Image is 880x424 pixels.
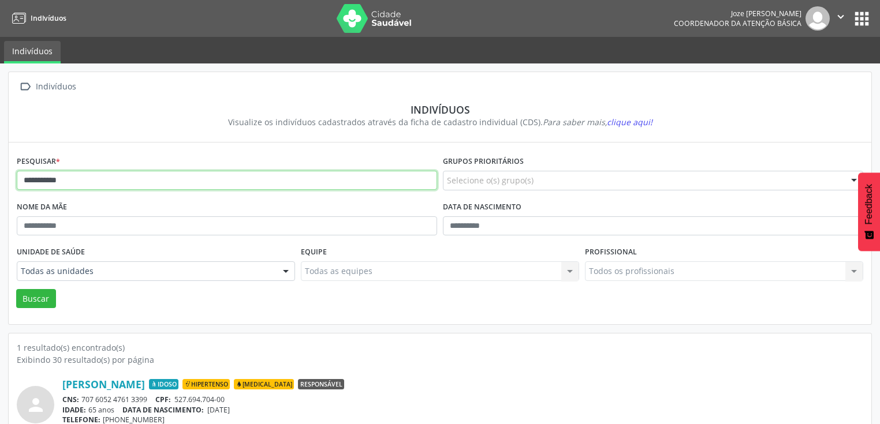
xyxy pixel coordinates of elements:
a:  Indivíduos [17,78,78,95]
a: Indivíduos [8,9,66,28]
span: Idoso [149,379,178,389]
span: Todas as unidades [21,265,271,277]
span: [MEDICAL_DATA] [234,379,294,389]
span: [DATE] [207,405,230,415]
div: Indivíduos [25,103,855,116]
label: Profissional [585,243,637,261]
span: Responsável [298,379,344,389]
div: Visualize os indivíduos cadastrados através da ficha de cadastro individual (CDS). [25,116,855,128]
span: Feedback [864,184,874,224]
div: Joze [PERSON_NAME] [674,9,801,18]
span: Selecione o(s) grupo(s) [447,174,534,186]
img: img [806,6,830,31]
button: apps [852,9,872,29]
div: Exibindo 30 resultado(s) por página [17,354,863,366]
div: Indivíduos [33,78,78,95]
div: 707 6052 4761 3399 [62,395,863,404]
i: Para saber mais, [543,117,652,127]
span: Hipertenso [182,379,230,389]
span: DATA DE NASCIMENTO: [122,405,204,415]
label: Grupos prioritários [443,153,524,171]
label: Unidade de saúde [17,243,85,261]
a: Indivíduos [4,41,61,63]
label: Nome da mãe [17,198,67,216]
label: Data de nascimento [443,198,521,216]
span: Indivíduos [31,13,66,23]
button: Feedback - Mostrar pesquisa [858,172,880,251]
div: 1 resultado(s) encontrado(s) [17,342,863,354]
span: CNS: [62,395,79,404]
i: person [25,395,46,415]
span: CPF: [155,395,171,404]
i:  [17,78,33,95]
span: IDADE: [62,405,86,415]
span: 527.694.704-00 [174,395,225,404]
label: Pesquisar [17,153,60,171]
label: Equipe [301,243,327,261]
button: Buscar [16,289,56,309]
i:  [834,10,847,23]
span: clique aqui! [607,117,652,127]
button:  [830,6,852,31]
a: [PERSON_NAME] [62,378,145,391]
div: 65 anos [62,405,863,415]
span: Coordenador da Atenção Básica [674,18,801,28]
